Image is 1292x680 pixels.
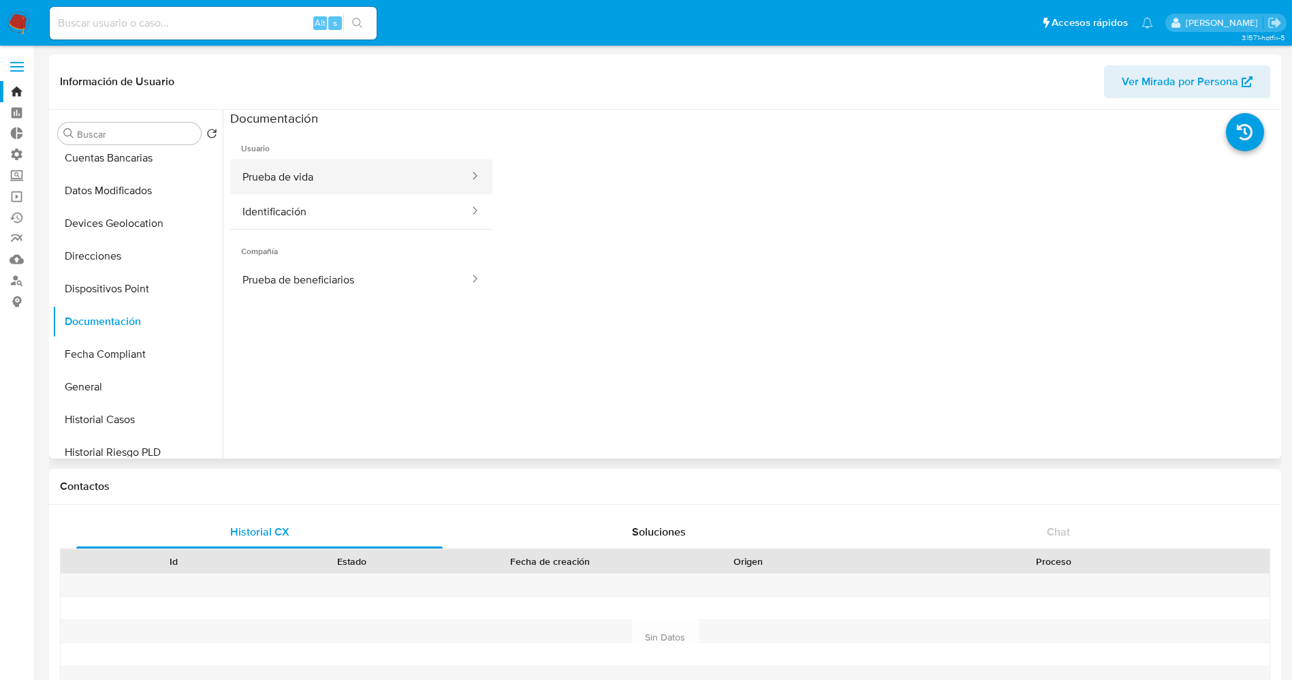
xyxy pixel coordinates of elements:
[52,338,223,371] button: Fecha Compliant
[63,128,74,139] button: Buscar
[230,524,289,540] span: Historial CX
[315,16,326,29] span: Alt
[451,555,650,568] div: Fecha de creación
[206,128,217,143] button: Volver al orden por defecto
[77,128,195,140] input: Buscar
[1141,17,1153,29] a: Notificaciones
[52,273,223,305] button: Dispositivos Point
[52,436,223,469] button: Historial Riesgo PLD
[669,555,828,568] div: Origen
[52,207,223,240] button: Devices Geolocation
[52,240,223,273] button: Direcciones
[1122,65,1238,98] span: Ver Mirada por Persona
[60,75,174,89] h1: Información de Usuario
[343,14,371,33] button: search-icon
[60,480,1270,493] h1: Contactos
[1104,65,1270,98] button: Ver Mirada por Persona
[1186,16,1263,29] p: jesica.barrios@mercadolibre.com
[1267,16,1282,30] a: Salir
[333,16,337,29] span: s
[52,142,223,174] button: Cuentas Bancarias
[52,371,223,403] button: General
[52,403,223,436] button: Historial Casos
[94,555,253,568] div: Id
[847,555,1260,568] div: Proceso
[52,305,223,338] button: Documentación
[632,524,686,540] span: Soluciones
[272,555,432,568] div: Estado
[50,14,377,32] input: Buscar usuario o caso...
[1052,16,1128,30] span: Accesos rápidos
[1047,524,1070,540] span: Chat
[52,174,223,207] button: Datos Modificados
